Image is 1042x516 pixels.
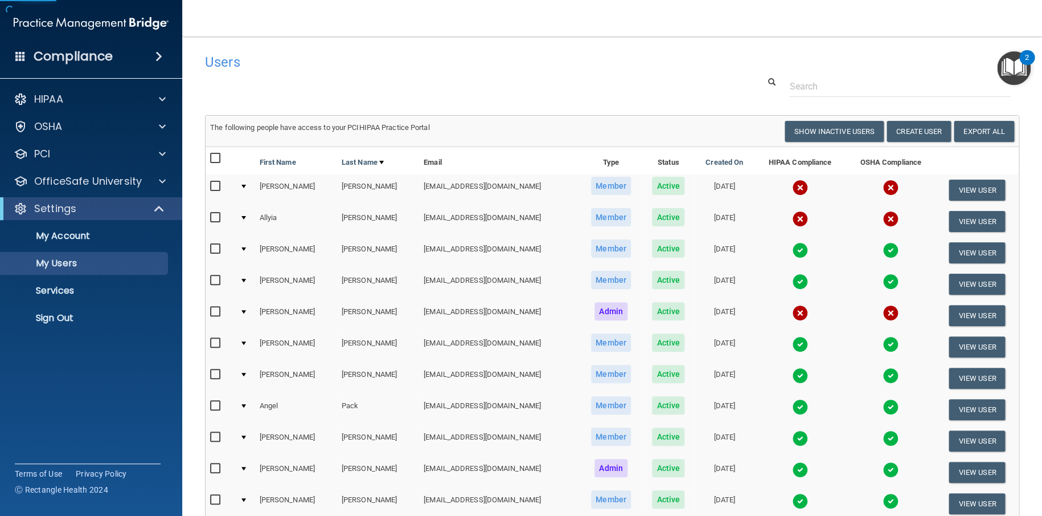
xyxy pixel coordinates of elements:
input: Search [789,76,1011,97]
span: Member [591,396,631,415]
td: [PERSON_NAME] [255,300,337,331]
span: Active [652,208,684,226]
button: Create User [887,121,951,142]
th: Status [642,147,694,174]
img: cross.ca9f0e7f.svg [883,211,899,227]
td: [PERSON_NAME] [255,363,337,394]
img: cross.ca9f0e7f.svg [883,180,899,196]
span: Admin [594,302,627,320]
span: Active [652,271,684,289]
span: Active [652,428,684,446]
th: Email [419,147,580,174]
td: [PERSON_NAME] [337,300,419,331]
td: [EMAIL_ADDRESS][DOMAIN_NAME] [419,457,580,488]
img: cross.ca9f0e7f.svg [792,211,808,227]
p: My Account [7,230,163,242]
a: First Name [260,156,296,169]
button: View User [949,242,1005,263]
img: tick.e7d51cea.svg [883,462,899,478]
td: [PERSON_NAME] [337,269,419,300]
a: OSHA [14,120,166,133]
th: OSHA Compliance [846,147,935,174]
span: Ⓒ Rectangle Health 2024 [15,484,108,495]
td: [PERSON_NAME] [255,425,337,457]
td: [PERSON_NAME] [337,457,419,488]
a: HIPAA [14,92,166,106]
img: PMB logo [14,12,169,35]
img: tick.e7d51cea.svg [792,430,808,446]
td: [EMAIL_ADDRESS][DOMAIN_NAME] [419,363,580,394]
td: [EMAIL_ADDRESS][DOMAIN_NAME] [419,300,580,331]
p: Services [7,285,163,296]
button: View User [949,211,1005,232]
img: tick.e7d51cea.svg [883,430,899,446]
span: Admin [594,459,627,477]
td: [EMAIL_ADDRESS][DOMAIN_NAME] [419,174,580,206]
a: Last Name [342,156,384,169]
span: Member [591,428,631,446]
span: The following people have access to your PCIHIPAA Practice Portal [210,123,430,132]
p: HIPAA [34,92,63,106]
p: Settings [34,202,76,216]
span: Active [652,302,684,320]
td: [PERSON_NAME] [337,206,419,237]
td: [DATE] [695,425,754,457]
a: OfficeSafe University [14,174,166,188]
td: [EMAIL_ADDRESS][DOMAIN_NAME] [419,425,580,457]
button: Show Inactive Users [785,121,884,142]
span: Active [652,239,684,258]
img: tick.e7d51cea.svg [792,274,808,290]
span: Active [652,459,684,477]
td: [PERSON_NAME] [255,174,337,206]
td: Pack [337,394,419,425]
td: [DATE] [695,269,754,300]
td: [DATE] [695,300,754,331]
th: HIPAA Compliance [754,147,846,174]
td: [PERSON_NAME] [255,237,337,269]
span: Active [652,490,684,509]
button: View User [949,368,1005,389]
span: Active [652,365,684,383]
th: Type [580,147,642,174]
td: Angel [255,394,337,425]
img: tick.e7d51cea.svg [792,493,808,509]
img: cross.ca9f0e7f.svg [792,180,808,196]
td: [PERSON_NAME] [337,363,419,394]
td: [DATE] [695,174,754,206]
button: View User [949,493,1005,514]
img: tick.e7d51cea.svg [883,493,899,509]
td: [PERSON_NAME] [255,269,337,300]
span: Member [591,208,631,226]
h4: Compliance [34,48,113,64]
td: Allyia [255,206,337,237]
td: [PERSON_NAME] [337,174,419,206]
button: View User [949,430,1005,452]
img: cross.ca9f0e7f.svg [883,305,899,321]
td: [PERSON_NAME] [255,331,337,363]
a: Terms of Use [15,468,62,480]
img: cross.ca9f0e7f.svg [792,305,808,321]
p: OSHA [34,120,63,133]
button: View User [949,399,1005,420]
a: Privacy Policy [76,468,127,480]
td: [DATE] [695,331,754,363]
button: View User [949,274,1005,295]
img: tick.e7d51cea.svg [792,399,808,415]
button: View User [949,305,1005,326]
span: Member [591,365,631,383]
span: Active [652,177,684,195]
td: [EMAIL_ADDRESS][DOMAIN_NAME] [419,269,580,300]
img: tick.e7d51cea.svg [883,368,899,384]
span: Active [652,334,684,352]
button: Open Resource Center, 2 new notifications [997,51,1031,85]
td: [DATE] [695,237,754,269]
td: [DATE] [695,206,754,237]
td: [EMAIL_ADDRESS][DOMAIN_NAME] [419,331,580,363]
a: Export All [954,121,1014,142]
span: Member [591,271,631,289]
button: View User [949,180,1005,201]
span: Member [591,334,631,352]
span: Active [652,396,684,415]
img: tick.e7d51cea.svg [792,462,808,478]
p: My Users [7,258,163,269]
